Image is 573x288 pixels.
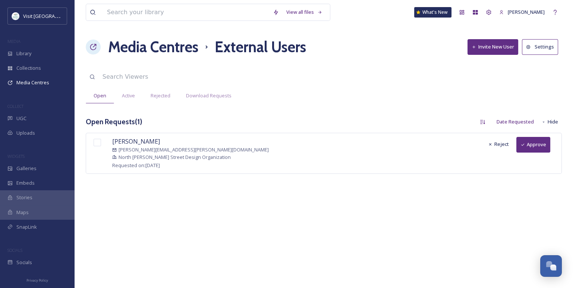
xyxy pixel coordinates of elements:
[99,69,272,85] input: Search Viewers
[119,154,231,161] span: North [PERSON_NAME] Street Design Organization
[538,115,562,129] button: Hide
[26,278,48,283] span: Privacy Policy
[16,65,41,72] span: Collections
[7,153,25,159] span: WIDGETS
[112,137,160,145] span: [PERSON_NAME]
[493,115,538,129] div: Date Requested
[16,165,37,172] span: Galleries
[16,50,31,57] span: Library
[119,146,269,153] span: [PERSON_NAME][EMAIL_ADDRESS][PERSON_NAME][DOMAIN_NAME]
[283,5,326,19] a: View all files
[103,4,269,21] input: Search your library
[16,79,49,86] span: Media Centres
[186,92,232,99] span: Download Requests
[16,209,29,216] span: Maps
[467,39,518,54] button: Invite New User
[112,162,160,169] span: Requested on: [DATE]
[7,103,23,109] span: COLLECT
[151,92,170,99] span: Rejected
[86,116,142,127] h3: Open Requests ( 1 )
[23,12,81,19] span: Visit [GEOGRAPHIC_DATA]
[12,12,19,20] img: download%20%281%29.jpeg
[122,92,135,99] span: Active
[16,179,35,187] span: Embeds
[484,137,513,151] button: Reject
[414,7,451,18] a: What's New
[516,137,550,152] button: Approve
[16,223,37,231] span: SnapLink
[108,36,198,58] a: Media Centres
[16,115,26,122] span: UGC
[540,255,562,277] button: Open Chat
[26,275,48,284] a: Privacy Policy
[495,5,548,19] a: [PERSON_NAME]
[16,194,32,201] span: Stories
[522,39,558,54] button: Settings
[508,9,545,15] span: [PERSON_NAME]
[7,38,21,44] span: MEDIA
[16,259,32,266] span: Socials
[94,92,106,99] span: Open
[16,129,35,137] span: Uploads
[7,247,22,253] span: SOCIALS
[215,36,306,58] h1: External Users
[522,39,562,54] a: Settings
